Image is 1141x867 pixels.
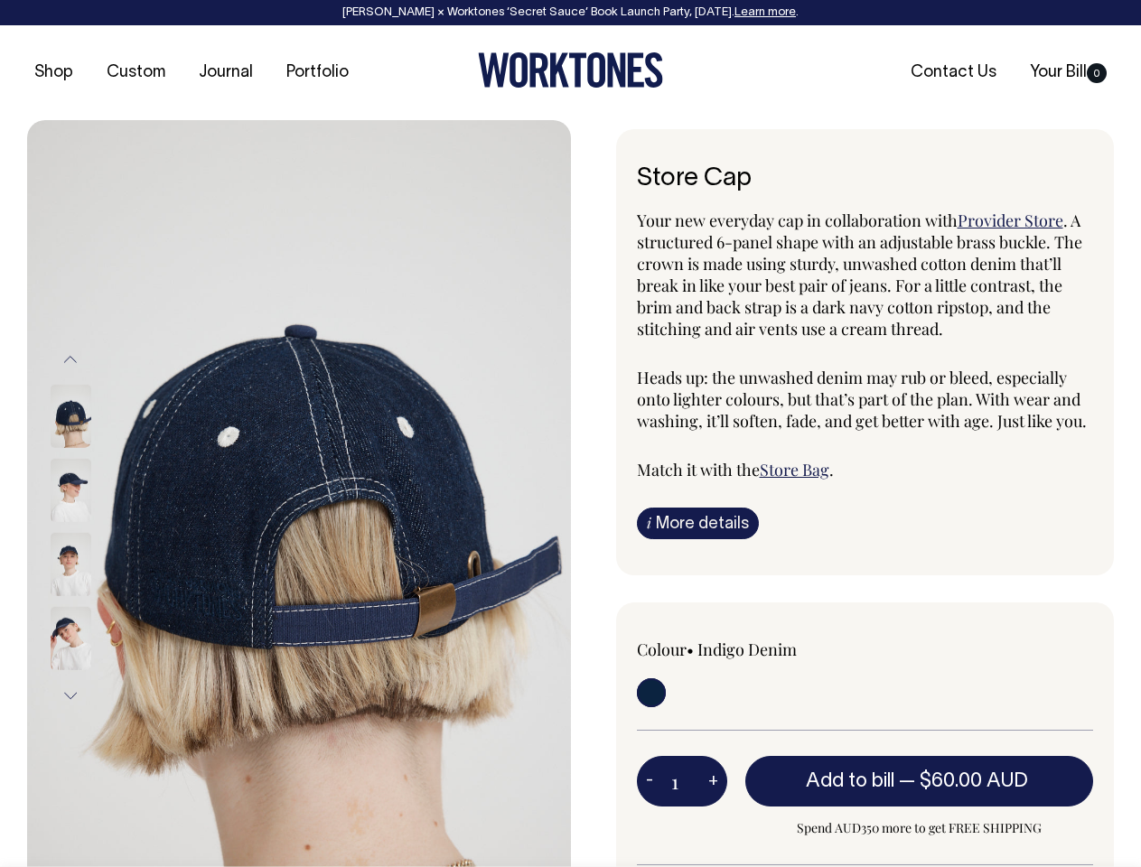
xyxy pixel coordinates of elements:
[279,58,356,88] a: Portfolio
[637,639,819,660] div: Colour
[958,210,1063,231] a: Provider Store
[637,210,1082,340] span: . A structured 6-panel shape with an adjustable brass buckle. The crown is made using sturdy, unw...
[637,210,958,231] span: Your new everyday cap in collaboration with
[99,58,173,88] a: Custom
[1023,58,1114,88] a: Your Bill0
[637,459,834,480] span: Match it with the .
[734,7,796,18] a: Learn more
[57,340,84,380] button: Previous
[51,385,91,448] img: Store Cap
[647,513,651,532] span: i
[192,58,260,88] a: Journal
[637,367,1087,432] span: Heads up: the unwashed denim may rub or bleed, especially onto lighter colours, but that’s part o...
[57,676,84,716] button: Next
[51,533,91,596] img: Store Cap
[697,639,797,660] label: Indigo Denim
[637,508,759,539] a: iMore details
[27,58,80,88] a: Shop
[51,607,91,670] img: Store Cap
[806,772,894,790] span: Add to bill
[745,817,1094,839] span: Spend AUD350 more to get FREE SHIPPING
[18,6,1123,19] div: [PERSON_NAME] × Worktones ‘Secret Sauce’ Book Launch Party, [DATE]. .
[745,756,1094,806] button: Add to bill —$60.00 AUD
[699,763,727,799] button: +
[903,58,1004,88] a: Contact Us
[687,639,694,660] span: •
[1087,63,1107,83] span: 0
[899,772,1033,790] span: —
[637,165,1094,193] h6: Store Cap
[920,772,1028,790] span: $60.00 AUD
[51,459,91,522] img: Store Cap
[637,763,662,799] button: -
[760,459,829,480] a: Store Bag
